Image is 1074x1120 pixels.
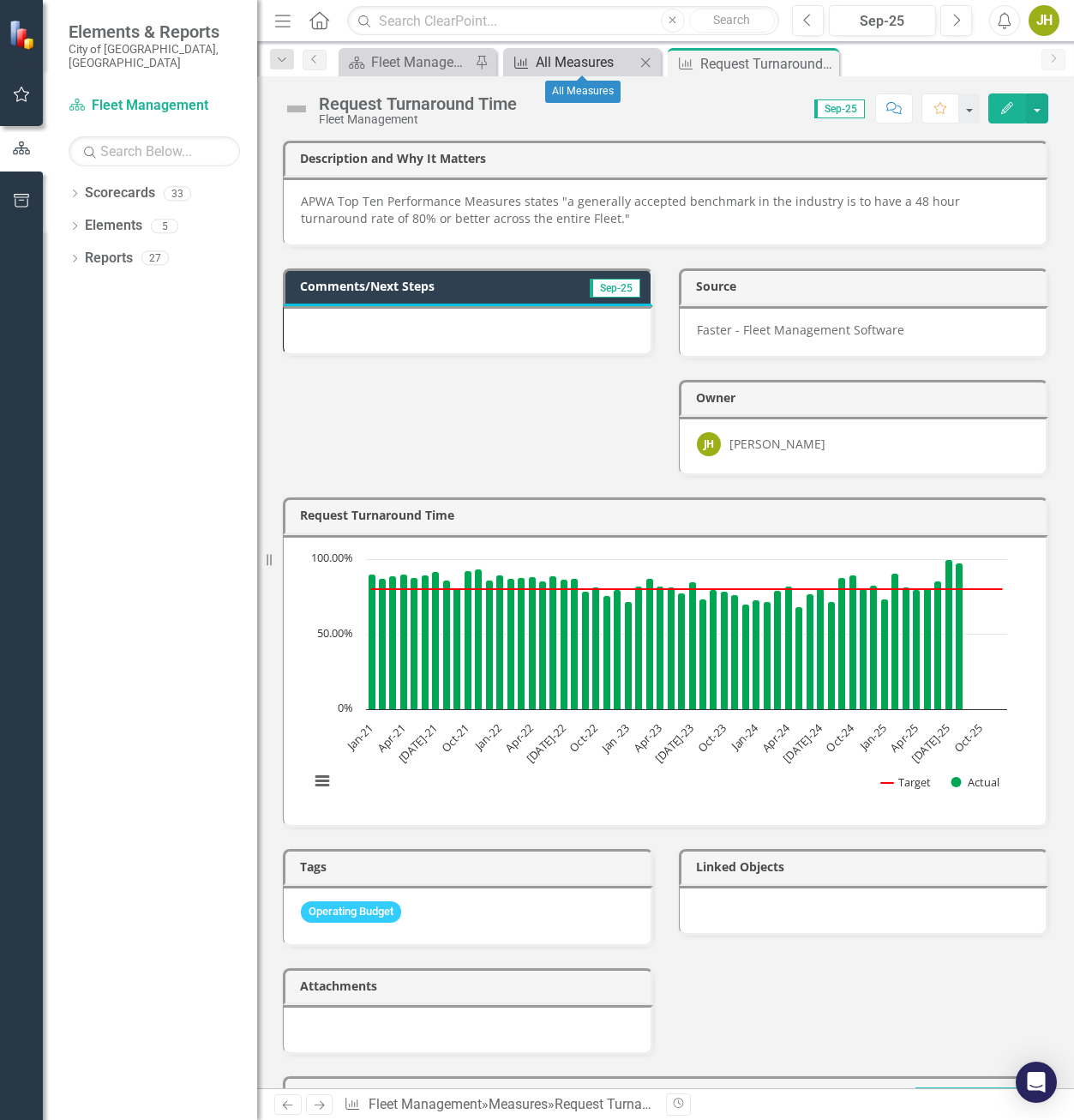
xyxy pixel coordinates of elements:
text: Apr-25 [886,720,921,755]
path: Oct-21, 92.08. Actual. [465,570,472,709]
path: Sep-24, 87.96. Actual. [838,577,846,709]
h3: Comments/Next Steps [300,280,546,292]
path: Jun-24, 76.66. Actual. [807,593,814,709]
path: Jun-21, 89.24. Actual. [422,575,429,709]
path: Aug-22, 87.21. Actual. [571,578,579,709]
path: Nov-21, 93.55. Actual. [475,569,483,709]
span: Sep-25 [590,279,640,298]
path: Nov-22, 75.58. Actual. [603,595,611,709]
text: Jan-21 [342,720,376,755]
h3: Description and Why It Matters [300,152,1037,165]
text: 0% [338,700,353,715]
span: Faster - Fleet Management Software [697,322,904,338]
div: [PERSON_NAME] [729,436,825,453]
h3: Attachments [300,979,642,992]
path: Jan-21, 90.1. Actual. [369,574,376,709]
text: [DATE]-25 [908,720,953,766]
h3: Linked Objects [696,860,1038,873]
text: [DATE]-23 [651,720,697,766]
path: Nov-24, 80.24. Actual. [860,588,867,709]
path: Jul-22, 86.67. Actual. [561,579,568,709]
button: Show Target [881,774,932,790]
path: Mar-24, 79.27. Actual. [774,590,782,709]
path: Jul-21, 91.86. Actual. [432,571,440,709]
input: Search ClearPoint... [347,6,779,36]
path: Aug-25, 97.22. Actual. [956,563,963,709]
span: Sep-25 [814,99,865,118]
button: View chart menu, Chart [310,769,334,793]
a: Elements [85,216,142,236]
span: Operating Budget [301,901,401,923]
span: Last Calculated [DATE] [915,1087,1035,1106]
path: Jun-22, 88.89. Actual. [549,575,557,709]
span: Elements & Reports [69,21,240,42]
a: Reports [85,249,133,268]
text: Jan-24 [727,720,761,754]
div: Request Turnaround Time [555,1096,711,1112]
h3: Owner [696,391,1038,404]
svg: Interactive chart [301,551,1016,808]
path: Jan -23, 71.72. Actual. [625,601,633,709]
span: Search [713,13,750,27]
path: Feb-21, 87.16. Actual. [379,578,387,709]
small: City of [GEOGRAPHIC_DATA], [GEOGRAPHIC_DATA] [69,42,240,70]
path: Nov-23, 76.57. Actual. [731,594,739,709]
path: Dec-22, 79.61. Actual. [614,589,621,709]
path: Dec-21, 86.11. Actual. [486,580,494,709]
button: Sep-25 [829,5,936,36]
path: Oct-23, 78.57. Actual. [721,591,729,709]
path: Apr-23, 82.22. Actual. [657,586,664,709]
text: Jan-22 [471,720,505,755]
path: Oct-24, 89.29. Actual. [849,575,857,709]
div: Open Intercom Messenger [1016,1062,1057,1103]
div: JH [697,432,721,456]
div: Sep-25 [835,11,930,32]
path: Jul-24, 80.2. Actual. [817,588,825,709]
text: Oct-23 [694,720,729,755]
path: Jun-25, 85.18. Actual. [934,581,942,709]
path: Dec-24, 82.31. Actual. [870,585,878,709]
a: All Measures [507,51,635,73]
path: May-21, 88. Actual. [411,577,418,709]
path: Jul-23, 85.06. Actual. [689,581,697,709]
div: Request Turnaround Time [319,94,517,113]
div: Request Turnaround Time [700,53,835,75]
path: Aug-23, 73.33. Actual. [699,599,707,709]
a: Fleet Management [343,51,471,73]
div: All Measures [536,51,635,73]
text: 50.00% [317,625,353,641]
path: Jan-25, 73.64. Actual. [881,599,889,709]
div: 27 [141,251,169,266]
a: Fleet Management [69,96,240,116]
path: Aug-24, 71.76. Actual. [828,601,836,709]
text: Oct-22 [566,720,600,755]
button: Search [689,9,775,33]
text: Apr-22 [502,720,537,755]
path: Aug-21, 86.02. Actual. [443,580,451,709]
a: Fleet Management [369,1096,482,1112]
path: Mar-23, 87.4. Actual. [646,578,654,709]
path: Oct-22, 81.18. Actual. [592,587,600,709]
text: [DATE]-22 [523,720,568,766]
text: [DATE]-21 [395,720,441,766]
img: Not Defined [283,95,310,123]
path: Jul-25, 100. Actual. [945,559,953,709]
path: Feb-22, 87.24. Actual. [507,578,515,709]
path: Jan-22, 89.24. Actual. [496,575,504,709]
path: May-22, 85.51. Actual. [539,581,547,709]
text: Apr-21 [374,720,408,755]
img: ClearPoint Strategy [8,18,39,50]
path: Apr-22, 88.31. Actual. [529,576,537,709]
path: May-24, 68.42. Actual. [795,606,803,709]
button: Show Actual [951,774,999,790]
text: Apr-23 [630,720,664,755]
path: Apr-21, 89.75. Actual. [400,574,408,709]
text: Jan-25 [855,720,890,755]
button: JH [1029,5,1059,36]
h3: Source [696,280,1038,292]
path: Feb-25, 90.32. Actual. [891,573,899,709]
path: Jan-24, 73.12. Actual. [753,599,760,709]
path: Mar-22, 87.5. Actual. [518,577,525,709]
text: Jan -23 [597,720,633,756]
